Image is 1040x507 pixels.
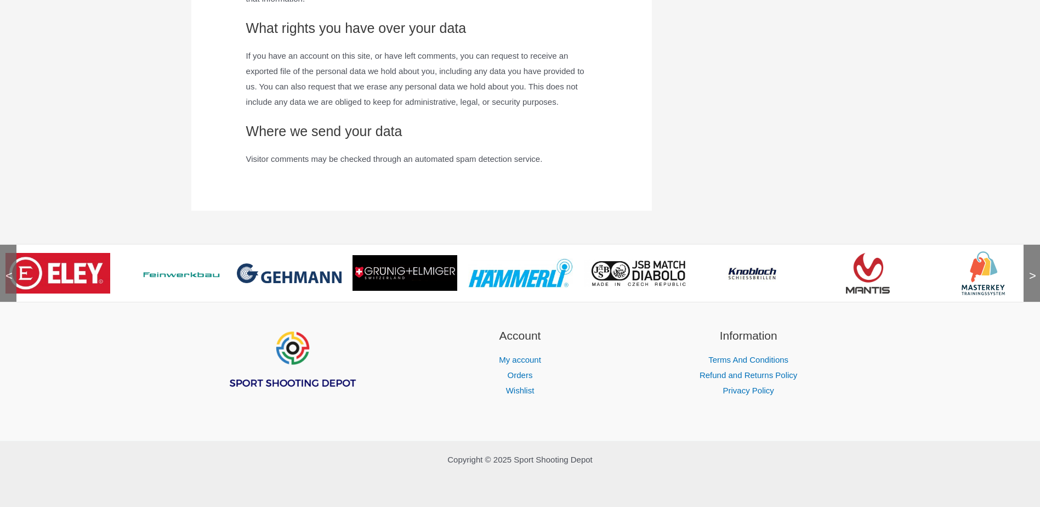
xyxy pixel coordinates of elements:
a: Refund and Returns Policy [700,370,797,380]
aside: Footer Widget 1 [191,327,393,416]
a: Terms And Conditions [708,355,788,364]
h2: Account [419,327,621,345]
span: > [1024,260,1035,271]
nav: Information [648,352,849,398]
a: Privacy Policy [723,386,774,395]
h3: What rights you have over your data [246,19,597,37]
h2: Information [648,327,849,345]
nav: Account [419,352,621,398]
p: If you have an account on this site, or have left comments, you can request to receive an exporte... [246,48,597,109]
a: Wishlist [506,386,535,395]
aside: Footer Widget 2 [419,327,621,398]
h3: Where we send your data [246,122,597,140]
img: brand logo [5,253,110,294]
a: Orders [508,370,533,380]
p: Visitor comments may be checked through an automated spam detection service. [246,151,597,167]
p: Copyright © 2025 Sport Shooting Depot [191,452,849,467]
aside: Footer Widget 3 [648,327,849,398]
a: My account [499,355,541,364]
